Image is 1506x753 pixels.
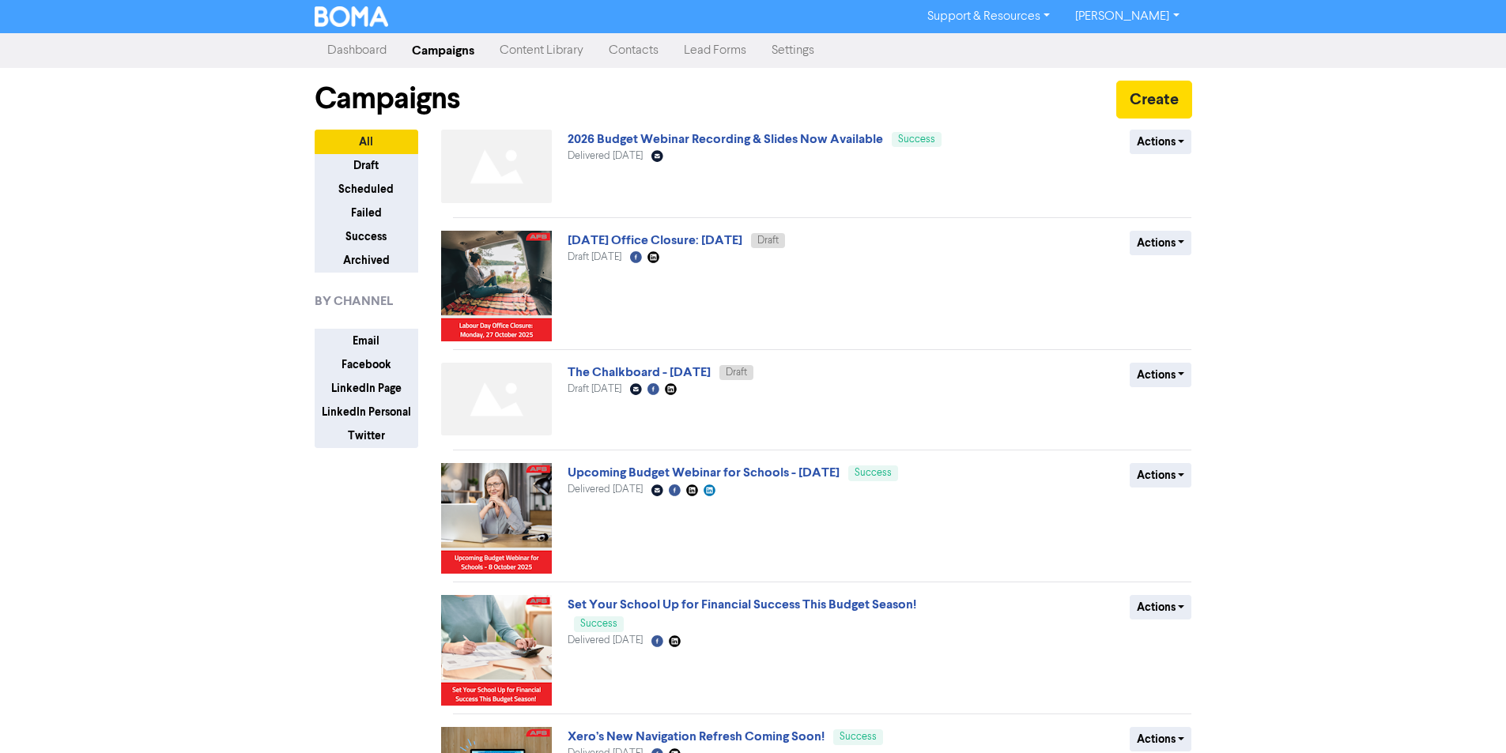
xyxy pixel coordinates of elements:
button: Failed [315,201,418,225]
span: Success [580,619,617,629]
span: Draft [726,367,747,378]
button: All [315,130,418,154]
span: Delivered [DATE] [568,151,643,161]
a: Contacts [596,35,671,66]
button: LinkedIn Personal [315,400,418,424]
button: Email [315,329,418,353]
span: BY CHANNEL [315,292,393,311]
button: Scheduled [315,177,418,201]
a: [PERSON_NAME] [1063,4,1191,29]
span: Success [898,134,935,145]
span: Draft [DATE] [568,384,621,394]
button: Success [315,224,418,249]
img: Not found [441,130,552,203]
a: Settings [759,35,827,66]
a: The Chalkboard - [DATE] [568,364,711,380]
a: Content Library [487,35,596,66]
button: Actions [1130,363,1192,387]
a: [DATE] Office Closure: [DATE] [568,232,742,248]
iframe: Chat Widget [1427,677,1506,753]
a: Dashboard [315,35,399,66]
a: Campaigns [399,35,487,66]
h1: Campaigns [315,81,460,117]
span: Success [840,732,877,742]
button: Facebook [315,352,418,377]
img: image_1759273695183.png [441,231,552,341]
a: Lead Forms [671,35,759,66]
img: image_1758076768661.png [441,463,552,574]
img: Not found [441,363,552,436]
button: Actions [1130,727,1192,751]
span: Draft [757,235,779,246]
button: Actions [1130,595,1192,619]
a: Upcoming Budget Webinar for Schools - [DATE] [568,465,840,480]
img: BOMA Logo [315,6,389,27]
a: Support & Resources [915,4,1063,29]
button: Draft [315,153,418,178]
a: 2026 Budget Webinar Recording & Slides Now Available [568,131,883,147]
a: Xero’s New Navigation Refresh Coming Soon! [568,729,825,744]
span: Success [855,468,892,478]
img: image_1758070498853.png [441,595,552,706]
button: Create [1116,81,1192,119]
button: Actions [1130,231,1192,255]
span: Delivered [DATE] [568,484,643,495]
span: Delivered [DATE] [568,635,643,646]
button: Twitter [315,424,418,448]
button: LinkedIn Page [315,376,418,401]
span: Draft [DATE] [568,252,621,262]
button: Actions [1130,463,1192,488]
a: Set Your School Up for Financial Success This Budget Season! [568,597,916,612]
button: Archived [315,248,418,273]
button: Actions [1130,130,1192,154]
